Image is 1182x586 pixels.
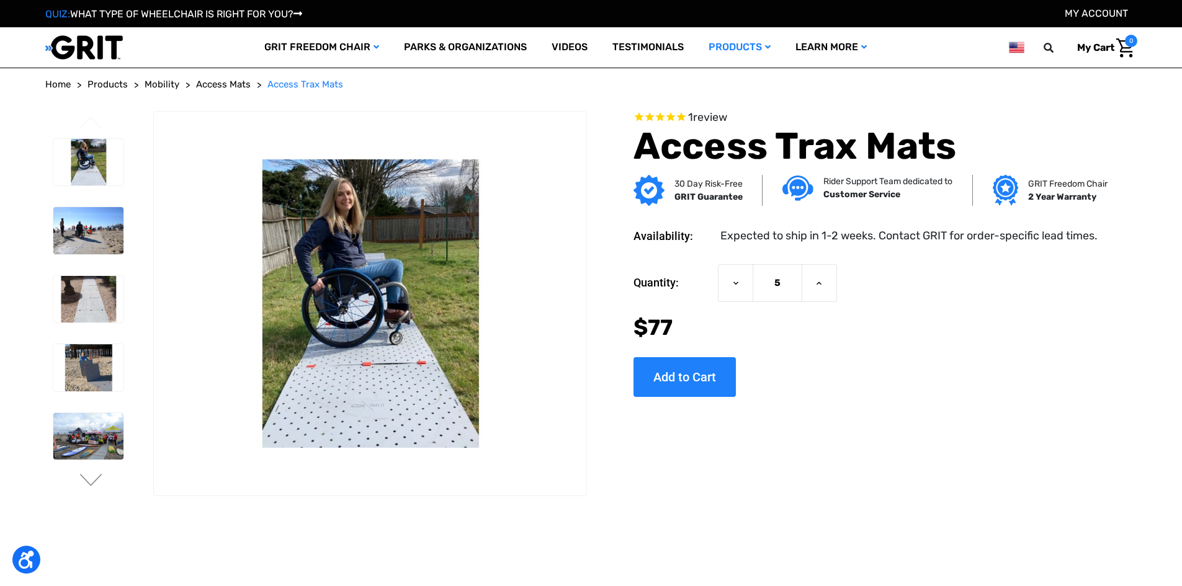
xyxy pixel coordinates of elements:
[53,344,123,391] img: Access Trax Mats
[154,159,586,447] img: Access Trax Mats
[1125,35,1137,47] span: 0
[1068,35,1137,61] a: Cart with 0 items
[145,79,179,90] span: Mobility
[267,79,343,90] span: Access Trax Mats
[823,175,952,188] p: Rider Support Team dedicated to
[1077,42,1114,53] span: My Cart
[53,139,123,186] img: Access Trax Mats
[87,78,128,92] a: Products
[693,110,727,124] span: review
[87,79,128,90] span: Products
[53,207,123,254] img: Access Trax Mats
[45,8,70,20] span: QUIZ:
[45,8,302,20] a: QUIZ:WHAT TYPE OF WHEELCHAIR IS RIGHT FOR YOU?
[634,124,1104,169] h1: Access Trax Mats
[1028,192,1096,202] strong: 2 Year Warranty
[720,228,1098,244] dd: Expected to ship in 1-2 weeks. Contact GRIT for order-specific lead times.
[634,357,736,397] input: Add to Cart
[782,175,813,201] img: Customer service
[53,413,123,460] img: Access Trax Mats
[993,175,1018,206] img: Grit freedom
[45,35,123,60] img: GRIT All-Terrain Wheelchair and Mobility Equipment
[1028,177,1108,190] p: GRIT Freedom Chair
[696,27,783,68] a: Products
[196,78,251,92] a: Access Mats
[674,177,743,190] p: 30 Day Risk-Free
[634,111,1104,125] span: Rated 5.0 out of 5 stars 1 reviews
[823,189,900,200] strong: Customer Service
[783,27,879,68] a: Learn More
[1116,38,1134,58] img: Cart
[600,27,696,68] a: Testimonials
[634,175,665,206] img: GRIT Guarantee
[145,78,179,92] a: Mobility
[674,192,743,202] strong: GRIT Guarantee
[45,78,1137,92] nav: Breadcrumb
[634,264,712,301] label: Quantity:
[196,79,251,90] span: Access Mats
[45,78,71,92] a: Home
[634,314,673,340] span: $77
[1049,35,1068,61] input: Search
[252,27,392,68] a: GRIT Freedom Chair
[392,27,539,68] a: Parks & Organizations
[78,117,104,131] button: Go to slide 6 of 6
[78,474,104,489] button: Go to slide 2 of 6
[53,276,123,323] img: Access Trax Mats
[1065,7,1128,19] a: Account
[267,78,343,92] a: Access Trax Mats
[539,27,600,68] a: Videos
[1009,40,1024,55] img: us.png
[634,228,712,244] dt: Availability:
[688,110,727,124] span: 1 reviews
[45,79,71,90] span: Home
